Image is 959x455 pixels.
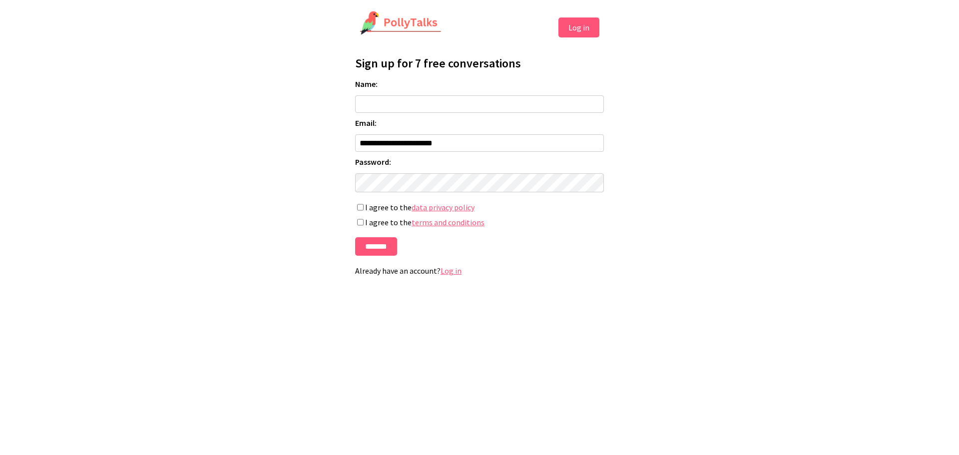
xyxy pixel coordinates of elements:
[558,17,599,37] button: Log in
[412,217,484,227] a: terms and conditions
[360,11,442,36] img: PollyTalks Logo
[355,55,604,71] h1: Sign up for 7 free conversations
[357,219,364,226] input: I agree to theterms and conditions
[441,266,462,276] a: Log in
[355,266,604,276] p: Already have an account?
[355,157,604,167] label: Password:
[412,202,475,212] a: data privacy policy
[357,204,364,211] input: I agree to thedata privacy policy
[355,202,604,212] label: I agree to the
[355,118,604,128] label: Email:
[355,79,604,89] label: Name:
[355,217,604,227] label: I agree to the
